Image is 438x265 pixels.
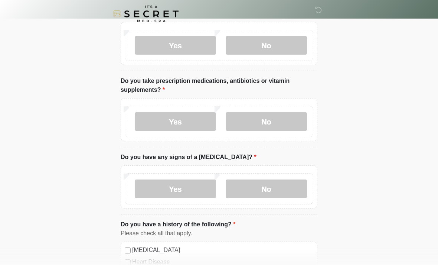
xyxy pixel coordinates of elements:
label: [MEDICAL_DATA] [132,246,313,255]
label: No [226,113,307,131]
label: No [226,36,307,55]
label: Yes [135,113,216,131]
input: [MEDICAL_DATA] [125,248,131,254]
label: Do you have a history of the following? [121,220,235,229]
img: It's A Secret Med Spa Logo [113,6,179,22]
div: Please check all that apply. [121,229,317,238]
label: Do you have any signs of a [MEDICAL_DATA]? [121,153,256,162]
label: No [226,180,307,198]
label: Do you take prescription medications, antibiotics or vitamin supplements? [121,77,317,95]
label: Yes [135,180,216,198]
label: Yes [135,36,216,55]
